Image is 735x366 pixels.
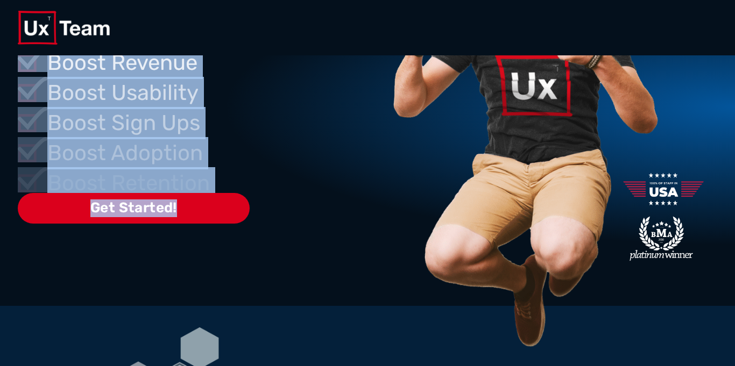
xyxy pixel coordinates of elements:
p: Boost Retention [47,167,388,199]
span: Get Started! [18,193,250,224]
p: Boost Revenue [47,47,388,79]
p: Boost Usability [47,77,388,109]
p: Boost Sign Ups [47,107,388,139]
p: Boost Adoption [47,137,388,169]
